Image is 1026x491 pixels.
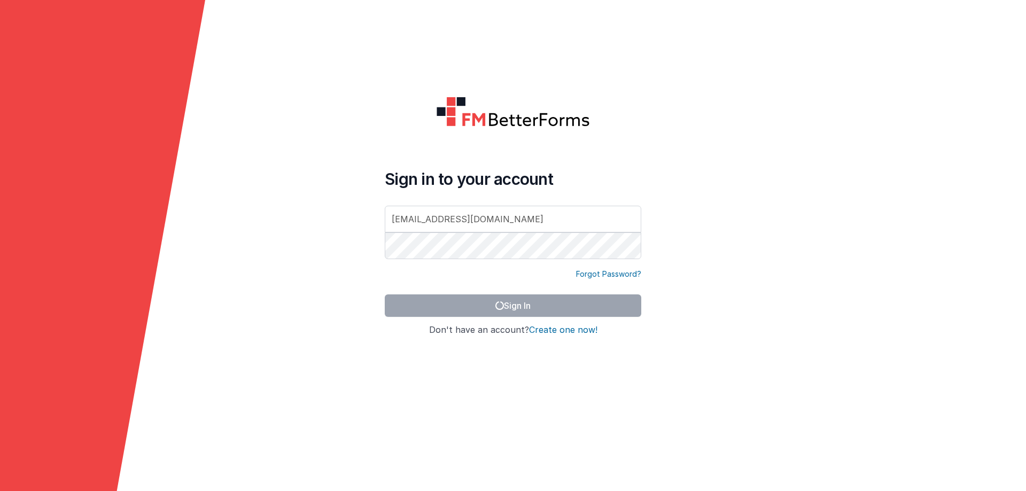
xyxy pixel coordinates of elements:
button: Create one now! [529,325,597,335]
h4: Sign in to your account [385,169,641,189]
a: Forgot Password? [576,269,641,279]
button: Sign In [385,294,641,317]
h4: Don't have an account? [385,325,641,335]
input: Email Address [385,206,641,232]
